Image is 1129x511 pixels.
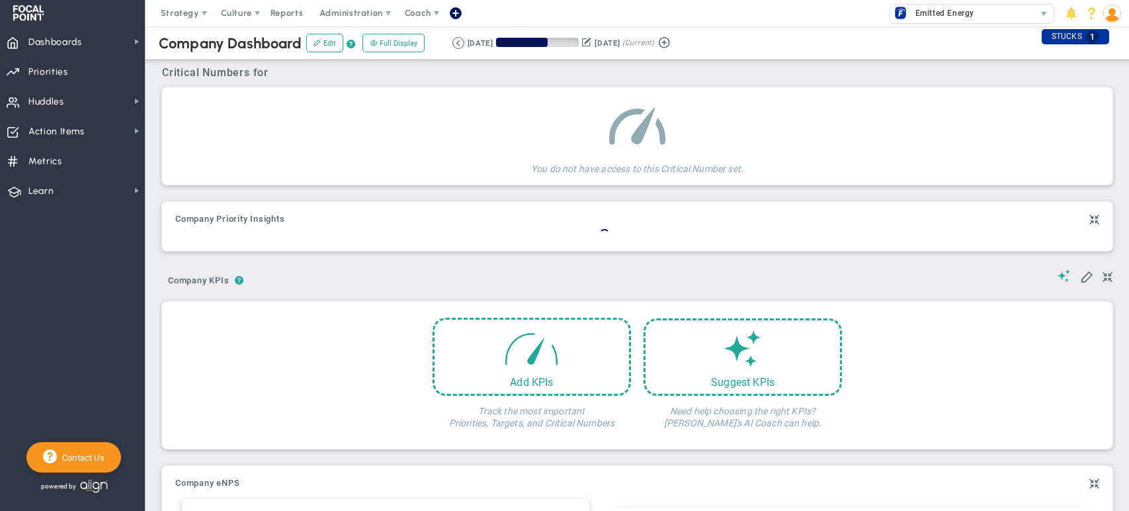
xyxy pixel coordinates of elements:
span: Coach [405,8,431,18]
button: Full Display [362,34,425,52]
button: Company KPIs [162,270,235,293]
div: Period Progress: 62% Day 37 of 59 with 22 remaining. [496,38,579,47]
div: Powered by Align [26,476,163,496]
span: Company Priority Insights [175,214,285,224]
span: Suggestions (AI Feature) [1058,269,1071,282]
div: [DATE] [595,37,620,49]
span: Strategy [161,8,199,18]
span: Contact Us [57,453,105,463]
h4: Track the most important Priorities, Targets, and Critical Numbers [433,396,631,429]
span: 1 [1085,30,1099,44]
div: [DATE] [468,37,493,49]
span: Company Dashboard [159,34,302,52]
h4: Need help choosing the right KPIs? [PERSON_NAME]'s AI Coach can help. [644,396,842,429]
span: Metrics [28,148,62,175]
div: STUCKS [1042,29,1109,44]
button: Go to previous period [452,37,464,49]
span: Emitted Energy [909,5,974,22]
div: Suggest KPIs [646,376,840,389]
span: Edit My KPIs [1080,269,1093,283]
button: Edit [306,34,343,52]
span: Administration [319,8,382,18]
span: (Current) [622,37,654,49]
a: Company eNPS [175,479,239,489]
span: Huddles [28,88,64,116]
img: 32842.Company.photo [892,5,909,21]
span: Critical Numbers for [162,66,272,79]
span: Learn [28,177,54,205]
span: Action Items [28,118,85,146]
div: Add KPIs [435,376,629,389]
span: select [1034,5,1054,23]
h4: You do not have access to this Critical Number set. [531,154,743,175]
button: Company Priority Insights [175,214,285,225]
span: Culture [221,8,252,18]
img: 202247.Person.photo [1103,5,1121,23]
span: Dashboards [28,28,82,56]
span: Company KPIs [162,270,235,291]
span: Priorities [28,58,68,86]
span: Company eNPS [175,479,239,488]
